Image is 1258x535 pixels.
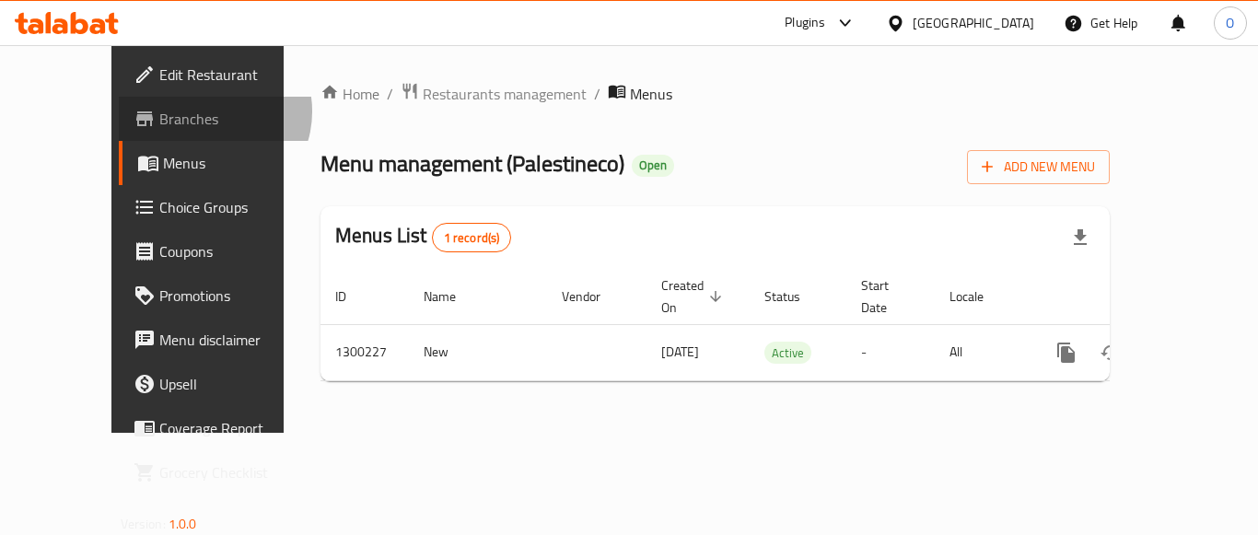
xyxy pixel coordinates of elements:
[159,196,307,218] span: Choice Groups
[159,461,307,483] span: Grocery Checklist
[320,83,379,105] a: Home
[335,222,511,252] h2: Menus List
[159,373,307,395] span: Upsell
[949,285,1008,308] span: Locale
[320,143,624,184] span: Menu management ( Palestineco )
[1030,269,1236,325] th: Actions
[159,285,307,307] span: Promotions
[661,274,728,319] span: Created On
[119,450,321,494] a: Grocery Checklist
[594,83,600,105] li: /
[562,285,624,308] span: Vendor
[913,13,1034,33] div: [GEOGRAPHIC_DATA]
[320,324,409,380] td: 1300227
[1089,331,1133,375] button: Change Status
[764,343,811,364] span: Active
[401,82,587,106] a: Restaurants management
[119,406,321,450] a: Coverage Report
[424,285,480,308] span: Name
[764,285,824,308] span: Status
[119,52,321,97] a: Edit Restaurant
[335,285,370,308] span: ID
[423,83,587,105] span: Restaurants management
[1226,13,1234,33] span: O
[935,324,1030,380] td: All
[119,185,321,229] a: Choice Groups
[861,274,913,319] span: Start Date
[433,229,511,247] span: 1 record(s)
[119,318,321,362] a: Menu disclaimer
[846,324,935,380] td: -
[320,269,1236,381] table: enhanced table
[119,362,321,406] a: Upsell
[1058,215,1102,260] div: Export file
[409,324,547,380] td: New
[119,229,321,273] a: Coupons
[387,83,393,105] li: /
[1044,331,1089,375] button: more
[159,64,307,86] span: Edit Restaurant
[163,152,307,174] span: Menus
[967,150,1110,184] button: Add New Menu
[630,83,672,105] span: Menus
[159,329,307,351] span: Menu disclaimer
[159,240,307,262] span: Coupons
[119,97,321,141] a: Branches
[661,340,699,364] span: [DATE]
[632,157,674,173] span: Open
[159,108,307,130] span: Branches
[785,12,825,34] div: Plugins
[320,82,1110,106] nav: breadcrumb
[632,155,674,177] div: Open
[432,223,512,252] div: Total records count
[982,156,1095,179] span: Add New Menu
[119,141,321,185] a: Menus
[119,273,321,318] a: Promotions
[764,342,811,364] div: Active
[159,417,307,439] span: Coverage Report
